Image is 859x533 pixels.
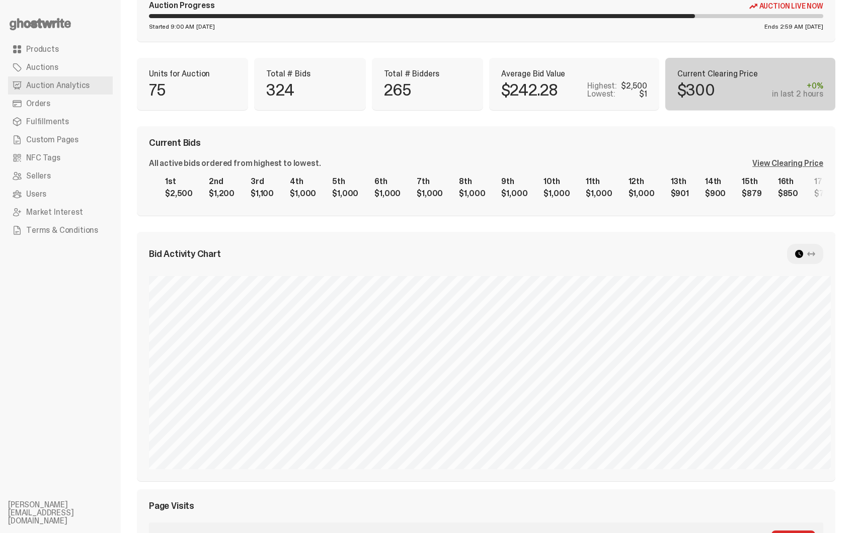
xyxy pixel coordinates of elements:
div: 4th [290,177,316,186]
div: $2,500 [621,82,647,90]
span: Custom Pages [26,136,79,144]
div: $879 [742,190,761,198]
a: Users [8,185,113,203]
span: Current Bids [149,138,201,147]
div: 14th [705,177,726,186]
p: Current Clearing Price [677,70,823,78]
div: $1,000 [586,190,612,198]
div: $1,000 [501,190,527,198]
p: Units for Auction [149,70,236,78]
span: Auction Analytics [26,81,90,90]
span: Auctions [26,63,58,71]
span: Orders [26,100,50,108]
p: 324 [266,82,294,98]
li: [PERSON_NAME][EMAIL_ADDRESS][DOMAIN_NAME] [8,501,129,525]
div: 13th [671,177,689,186]
p: Total # Bidders [384,70,471,78]
p: Total # Bids [266,70,353,78]
a: Market Interest [8,203,113,221]
span: NFC Tags [26,154,60,162]
span: Page Visits [149,501,194,510]
div: $1,000 [543,190,570,198]
span: Bid Activity Chart [149,249,221,258]
div: 16th [778,177,798,186]
a: Sellers [8,167,113,185]
div: 17th [814,177,834,186]
p: 75 [149,82,165,98]
div: 6th [374,177,401,186]
div: 8th [459,177,485,186]
div: $799 [814,190,834,198]
a: Orders [8,95,113,113]
div: View Clearing Price [752,159,823,167]
span: Products [26,45,59,53]
div: $1,200 [209,190,235,198]
div: 3rd [251,177,274,186]
p: Highest: [587,82,617,90]
span: Ends 2:59 AM [764,24,803,30]
div: $1,100 [251,190,274,198]
div: 15th [742,177,761,186]
div: Auction Progress [149,2,214,10]
span: Users [26,190,46,198]
span: Fulfillments [26,118,69,126]
a: Auction Analytics [8,76,113,95]
a: Terms & Conditions [8,221,113,239]
a: Auctions [8,58,113,76]
span: Auction Live Now [759,2,823,10]
div: 7th [417,177,443,186]
p: $242.28 [501,82,558,98]
div: $901 [671,190,689,198]
div: $1,000 [290,190,316,198]
div: $1,000 [374,190,401,198]
div: $2,500 [165,190,193,198]
div: 12th [629,177,655,186]
div: All active bids ordered from highest to lowest. [149,159,321,167]
div: 2nd [209,177,235,186]
div: 1st [165,177,193,186]
a: Custom Pages [8,131,113,149]
div: $1,000 [459,190,485,198]
div: $900 [705,190,726,198]
div: 10th [543,177,570,186]
div: 11th [586,177,612,186]
span: Market Interest [26,208,83,216]
p: $300 [677,82,715,98]
div: $1,000 [332,190,358,198]
a: Fulfillments [8,113,113,131]
span: Sellers [26,172,51,180]
div: +0% [772,82,823,90]
div: $1,000 [417,190,443,198]
div: $1 [639,90,647,98]
span: [DATE] [805,24,823,30]
div: in last 2 hours [772,90,823,98]
span: [DATE] [196,24,214,30]
a: Products [8,40,113,58]
div: $1,000 [629,190,655,198]
div: 9th [501,177,527,186]
div: $850 [778,190,798,198]
p: 265 [384,82,411,98]
p: Average Bid Value [501,70,647,78]
div: 5th [332,177,358,186]
span: Started 9:00 AM [149,24,194,30]
span: Terms & Conditions [26,226,98,234]
p: Lowest: [587,90,615,98]
a: NFC Tags [8,149,113,167]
